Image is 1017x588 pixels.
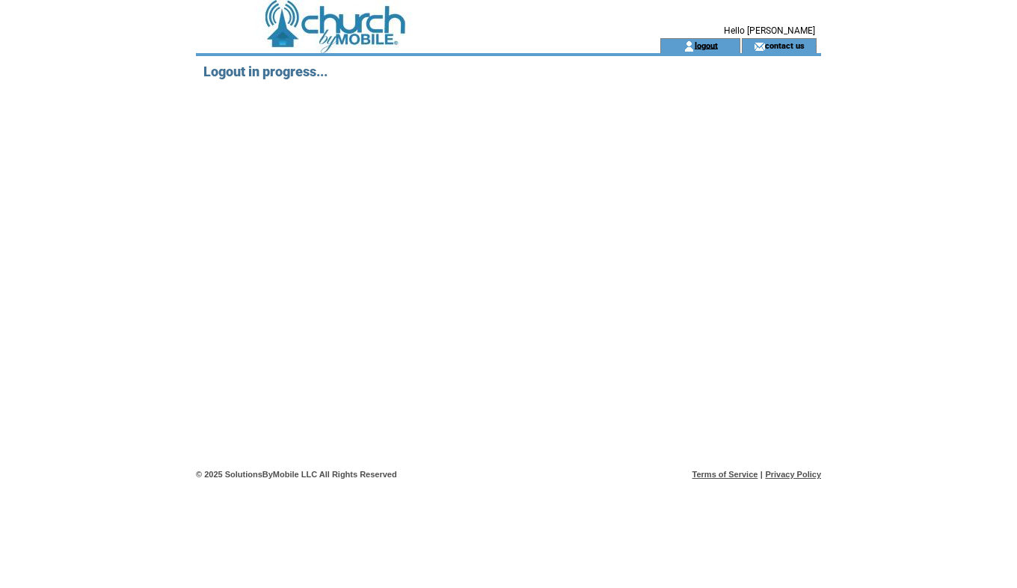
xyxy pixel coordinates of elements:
span: | [761,470,763,479]
span: Hello [PERSON_NAME] [724,25,815,36]
a: logout [695,40,718,50]
img: contact_us_icon.gif [754,40,765,52]
a: Terms of Service [692,470,758,479]
span: Logout in progress... [203,64,328,79]
img: account_icon.gif [683,40,695,52]
span: © 2025 SolutionsByMobile LLC All Rights Reserved [196,470,397,479]
a: Privacy Policy [765,470,821,479]
a: contact us [765,40,805,50]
